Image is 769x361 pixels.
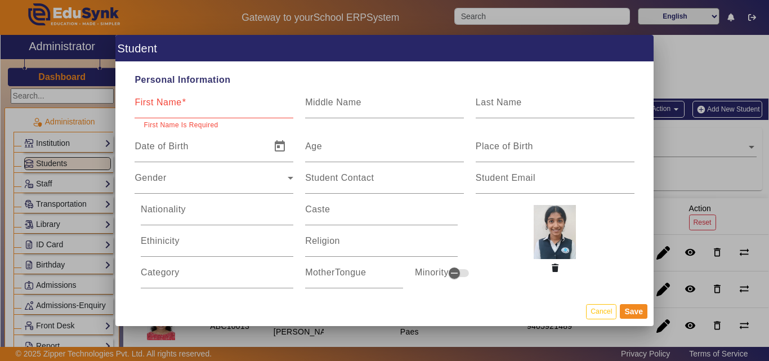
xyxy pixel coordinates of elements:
button: Open calendar [266,133,293,160]
input: Middle Name [305,100,464,114]
input: Caste [305,207,458,221]
mat-label: Religion [305,236,340,246]
input: Student Email [476,176,634,189]
mat-error: First Name Is Required [144,118,284,131]
input: Student Contact [305,176,464,189]
input: Category [141,270,293,284]
button: Cancel [586,304,616,319]
input: Age [305,144,464,158]
span: Gender [135,176,288,189]
span: Personal Information [129,73,640,87]
mat-label: Age [305,141,322,151]
input: Nationality [141,207,293,221]
mat-label: Place of Birth [476,141,533,151]
mat-label: First Name [135,97,181,107]
input: Ethinicity [141,239,293,252]
input: Last Name [476,100,634,114]
mat-label: Minority [415,266,449,279]
mat-label: MotherTongue [305,268,366,277]
mat-label: Category [141,268,180,277]
mat-label: Nationality [141,204,186,214]
mat-label: Last Name [476,97,522,107]
mat-label: Student Email [476,173,535,182]
input: Date of Birth [135,144,264,158]
mat-label: Gender [135,173,166,182]
input: Religion [305,239,458,252]
button: Save [620,304,647,319]
mat-label: Student Contact [305,173,374,182]
img: acd92624-7e57-4a77-bd35-f92ece831371 [534,205,576,259]
input: First Name* [135,100,293,114]
mat-label: Caste [305,204,330,214]
mat-label: Ethinicity [141,236,180,246]
h1: Student [115,35,654,61]
mat-label: Middle Name [305,97,361,107]
mat-label: Date of Birth [135,141,188,151]
input: Place of Birth [476,144,634,158]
